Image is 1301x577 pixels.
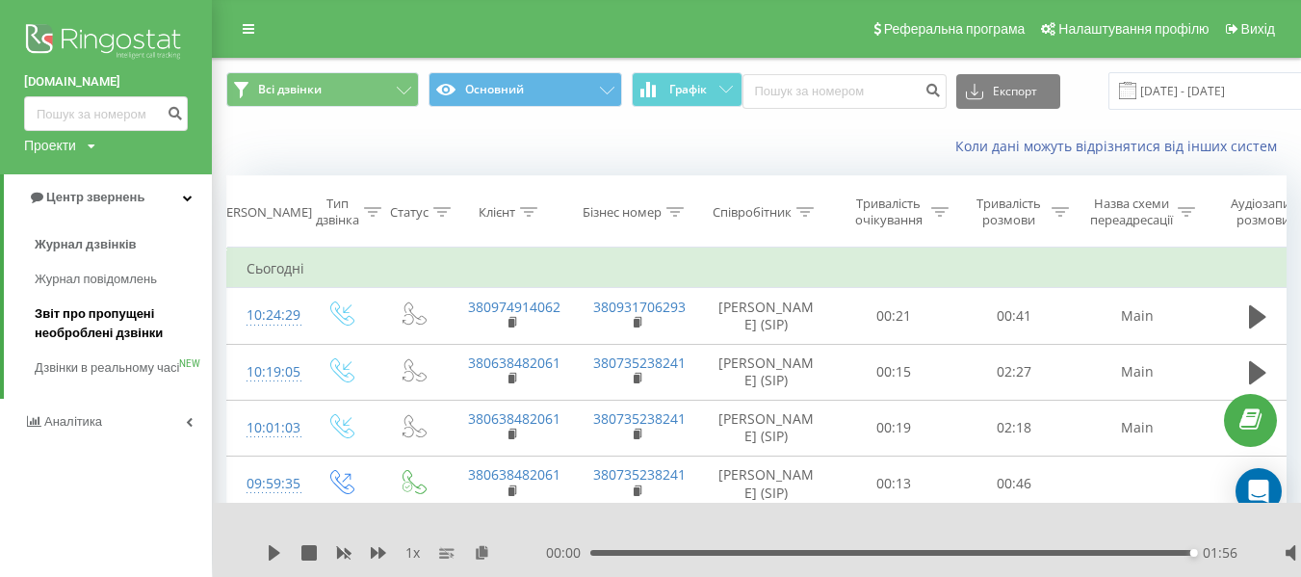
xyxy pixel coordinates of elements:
button: Всі дзвінки [226,72,419,107]
a: Дзвінки в реальному часіNEW [35,351,212,385]
span: 00:00 [546,543,590,563]
div: Клієнт [479,204,515,221]
input: Пошук за номером [742,74,947,109]
span: Дзвінки в реальному часі [35,358,179,378]
div: Проекти [24,136,76,155]
td: 00:13 [834,456,954,511]
div: 09:59:35 [247,465,285,503]
a: 380638482061 [468,354,560,372]
span: 01:56 [1203,543,1237,563]
div: Назва схеми переадресації [1090,196,1173,228]
div: 10:24:29 [247,297,285,334]
td: [PERSON_NAME] (SIP) [699,288,834,344]
td: [PERSON_NAME] (SIP) [699,456,834,511]
div: 10:01:03 [247,409,285,447]
div: Тривалість розмови [971,196,1047,228]
td: 02:27 [954,344,1075,400]
div: Тип дзвінка [316,196,359,228]
td: 02:18 [954,400,1075,456]
td: 00:46 [954,456,1075,511]
a: [DOMAIN_NAME] [24,72,188,92]
span: 1 x [405,543,420,563]
a: Центр звернень [4,174,212,221]
a: 380735238241 [593,409,686,428]
span: Реферальна програма [884,21,1026,37]
span: Звіт про пропущені необроблені дзвінки [35,304,202,343]
a: 380735238241 [593,354,686,372]
span: Всі дзвінки [258,82,322,97]
a: 380974914062 [468,298,560,316]
td: Main [1075,400,1200,456]
span: Центр звернень [46,190,144,204]
td: Main [1075,344,1200,400]
span: Вихід [1241,21,1275,37]
div: Accessibility label [1190,549,1198,557]
td: 00:19 [834,400,954,456]
a: 380638482061 [468,409,560,428]
td: [PERSON_NAME] (SIP) [699,344,834,400]
a: Звіт про пропущені необроблені дзвінки [35,297,212,351]
div: Статус [390,204,429,221]
a: Коли дані можуть відрізнятися вiд інших систем [955,137,1287,155]
button: Експорт [956,74,1060,109]
img: Ringostat logo [24,19,188,67]
td: Main [1075,288,1200,344]
div: [PERSON_NAME] [215,204,312,221]
td: 00:21 [834,288,954,344]
a: 380638482061 [468,465,560,484]
a: 380931706293 [593,298,686,316]
a: Журнал повідомлень [35,262,212,297]
span: Журнал дзвінків [35,235,137,254]
td: 00:41 [954,288,1075,344]
div: 10:19:05 [247,354,285,391]
td: 00:15 [834,344,954,400]
div: Open Intercom Messenger [1236,468,1282,514]
span: Графік [669,83,707,96]
button: Основний [429,72,621,107]
input: Пошук за номером [24,96,188,131]
a: Журнал дзвінків [35,227,212,262]
a: 380735238241 [593,465,686,484]
span: Налаштування профілю [1058,21,1209,37]
span: Журнал повідомлень [35,270,157,289]
td: [PERSON_NAME] (SIP) [699,400,834,456]
span: Аналiтика [44,414,102,429]
div: Тривалість очікування [850,196,926,228]
div: Співробітник [713,204,792,221]
button: Графік [632,72,742,107]
div: Бізнес номер [583,204,662,221]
